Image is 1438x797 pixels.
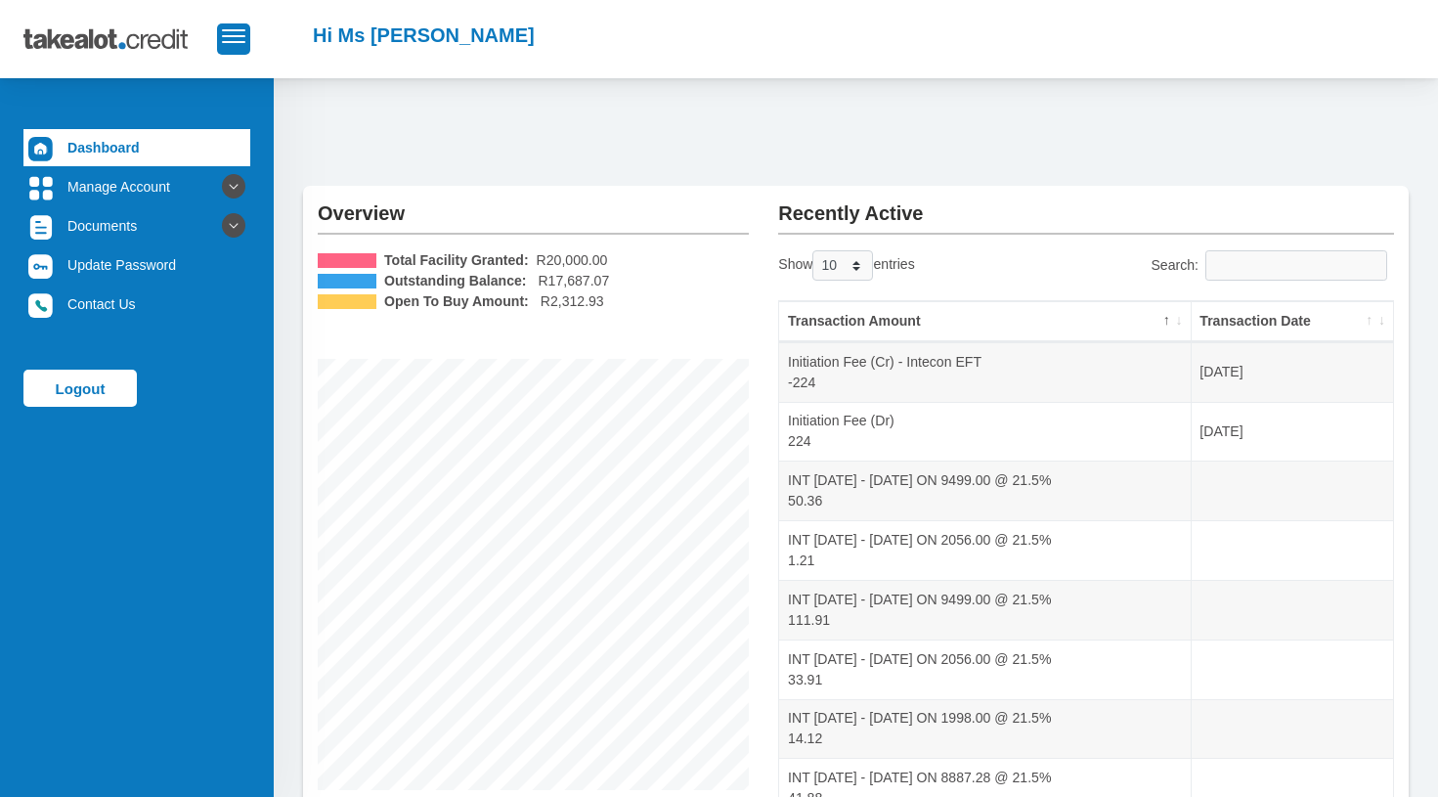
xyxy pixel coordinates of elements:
[779,402,1191,462] td: Initiation Fee (Dr) 224
[541,291,604,312] span: R2,312.93
[779,580,1191,640] td: INT [DATE] - [DATE] ON 9499.00 @ 21.5% 111.91
[23,246,250,284] a: Update Password
[779,301,1191,342] th: Transaction Amount: activate to sort column descending
[384,291,529,312] b: Open To Buy Amount:
[23,207,250,244] a: Documents
[23,129,250,166] a: Dashboard
[1192,301,1393,342] th: Transaction Date: activate to sort column ascending
[1205,250,1387,281] input: Search:
[318,186,749,225] h2: Overview
[812,250,873,281] select: Showentries
[384,250,529,271] b: Total Facility Granted:
[778,186,1394,225] h2: Recently Active
[1192,342,1393,402] td: [DATE]
[313,23,535,47] h2: Hi Ms [PERSON_NAME]
[779,461,1191,520] td: INT [DATE] - [DATE] ON 9499.00 @ 21.5% 50.36
[1192,402,1393,462] td: [DATE]
[23,15,217,64] img: takealot_credit_logo.svg
[779,342,1191,402] td: Initiation Fee (Cr) - Intecon EFT -224
[537,250,608,271] span: R20,000.00
[1151,250,1394,281] label: Search:
[23,370,137,407] a: Logout
[23,286,250,323] a: Contact Us
[779,640,1191,699] td: INT [DATE] - [DATE] ON 2056.00 @ 21.5% 33.91
[384,271,527,291] b: Outstanding Balance:
[779,520,1191,580] td: INT [DATE] - [DATE] ON 2056.00 @ 21.5% 1.21
[779,699,1191,759] td: INT [DATE] - [DATE] ON 1998.00 @ 21.5% 14.12
[538,271,609,291] span: R17,687.07
[778,250,914,281] label: Show entries
[23,168,250,205] a: Manage Account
